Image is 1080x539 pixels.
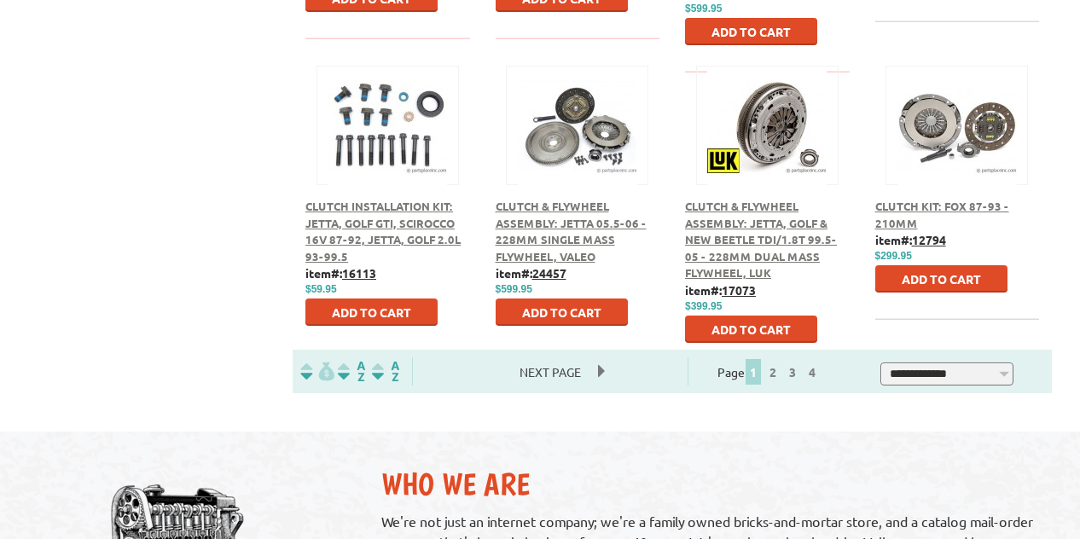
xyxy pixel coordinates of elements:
button: Add to Cart [875,265,1007,293]
a: 2 [765,364,781,380]
span: $399.95 [685,300,722,312]
b: item#: [875,232,946,247]
span: $599.95 [496,283,532,295]
span: 1 [746,359,761,385]
u: 12794 [912,232,946,247]
a: Clutch & Flywheel Assembly: Jetta 05.5-06 - 228mm Single Mass Flywheel, Valeo [496,199,647,264]
button: Add to Cart [305,298,438,326]
span: Next Page [502,359,598,385]
span: Add to Cart [522,304,601,320]
b: item#: [496,265,566,281]
a: Clutch Kit: Fox 87-93 - 210mm [875,199,1009,230]
b: item#: [305,265,376,281]
b: item#: [685,282,756,298]
span: Add to Cart [332,304,411,320]
a: Clutch & Flywheel Assembly: Jetta, Golf & New Beetle TDI/1.8T 99.5-05 - 228mm Dual Mass Flywheel,... [685,199,837,280]
span: $59.95 [305,283,337,295]
span: Add to Cart [711,322,791,337]
a: 4 [804,364,820,380]
span: Add to Cart [711,24,791,39]
div: Page [688,357,851,385]
u: 17073 [722,282,756,298]
img: filterpricelow.svg [300,362,334,381]
button: Add to Cart [685,316,817,343]
u: 16113 [342,265,376,281]
a: Next Page [502,364,598,380]
img: Sort by Headline [334,362,369,381]
span: $299.95 [875,250,912,262]
span: Add to Cart [902,271,981,287]
span: $599.95 [685,3,722,14]
img: Sort by Sales Rank [369,362,403,381]
button: Add to Cart [496,298,628,326]
a: 3 [785,364,800,380]
a: Clutch Installation Kit: Jetta, Golf GTI, Scirocco 16V 87-92, Jetta, Golf 2.0L 93-99.5 [305,199,461,264]
button: Add to Cart [685,18,817,45]
u: 24457 [532,265,566,281]
h2: Who We Are [381,466,1042,502]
